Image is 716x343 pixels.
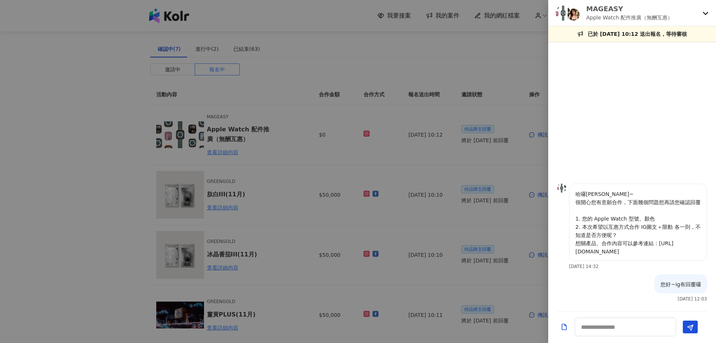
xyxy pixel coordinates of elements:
p: [DATE] 14:32 [569,264,599,269]
p: [DATE] 12:03 [678,296,707,302]
p: 哈囉[PERSON_NAME]~ 很開心您有意願合作，下面幾個問題想再請您確認回覆 1. 您的 Apple Watch 型號、顏色 2. 本次希望以互惠方式合作 IG圖文＋限動 各一則，不知道是... [575,190,701,256]
p: 已於 [DATE] 10:12 送出報名，等待審核 [588,30,687,38]
button: Send [683,321,698,333]
button: Add a file [560,321,568,334]
img: KOL Avatar [557,184,566,193]
img: KOL Avatar [556,6,571,21]
img: KOL Avatar [568,9,580,21]
p: Apple Watch 配件推廣（無酬互惠） [586,13,673,22]
p: MAGEASY [586,4,673,13]
p: 您好~ig有回覆囉 [660,280,701,289]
